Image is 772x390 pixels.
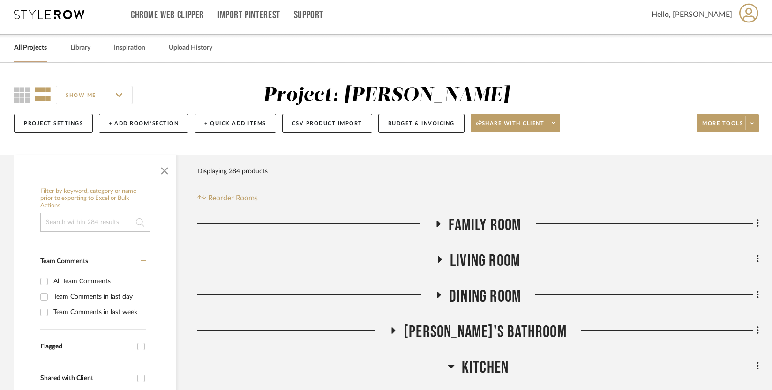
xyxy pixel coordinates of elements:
[449,215,521,235] span: Family Room
[449,287,521,307] span: Dining Room
[471,114,561,132] button: Share with client
[40,343,133,351] div: Flagged
[195,114,276,133] button: + Quick Add Items
[131,11,204,19] a: Chrome Web Clipper
[378,114,465,133] button: Budget & Invoicing
[114,42,145,54] a: Inspiration
[53,274,143,289] div: All Team Comments
[99,114,188,133] button: + Add Room/Section
[450,251,520,271] span: Living Room
[70,42,90,54] a: Library
[197,162,268,181] div: Displaying 284 products
[404,322,567,342] span: [PERSON_NAME]'s bathroom
[197,192,258,204] button: Reorder Rooms
[53,305,143,320] div: Team Comments in last week
[14,114,93,133] button: Project Settings
[208,192,258,204] span: Reorder Rooms
[40,375,133,383] div: Shared with Client
[462,358,509,378] span: Kitchen
[155,160,174,178] button: Close
[263,86,510,105] div: Project: [PERSON_NAME]
[476,120,545,134] span: Share with client
[40,213,150,232] input: Search within 284 results
[40,188,150,210] h6: Filter by keyword, category or name prior to exporting to Excel or Bulk Actions
[217,11,280,19] a: Import Pinterest
[294,11,323,19] a: Support
[53,289,143,304] div: Team Comments in last day
[702,120,743,134] span: More tools
[697,114,759,132] button: More tools
[652,9,732,20] span: Hello, [PERSON_NAME]
[40,258,88,265] span: Team Comments
[282,114,372,133] button: CSV Product Import
[14,42,47,54] a: All Projects
[169,42,212,54] a: Upload History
